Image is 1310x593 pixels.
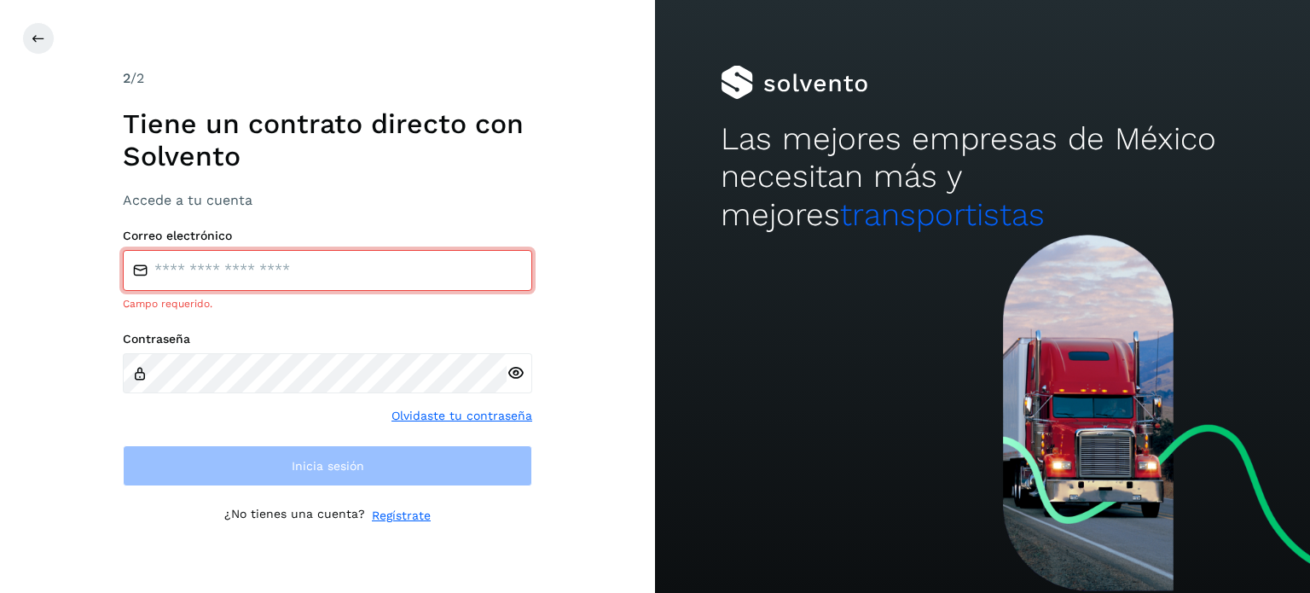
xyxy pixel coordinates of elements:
h1: Tiene un contrato directo con Solvento [123,108,532,173]
span: 2 [123,70,130,86]
h3: Accede a tu cuenta [123,192,532,208]
label: Correo electrónico [123,229,532,243]
div: Campo requerido. [123,296,532,311]
span: transportistas [840,196,1045,233]
a: Olvidaste tu contraseña [391,407,532,425]
label: Contraseña [123,332,532,346]
span: Inicia sesión [292,460,364,472]
a: Regístrate [372,507,431,525]
button: Inicia sesión [123,445,532,486]
div: /2 [123,68,532,89]
h2: Las mejores empresas de México necesitan más y mejores [721,120,1244,234]
p: ¿No tienes una cuenta? [224,507,365,525]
